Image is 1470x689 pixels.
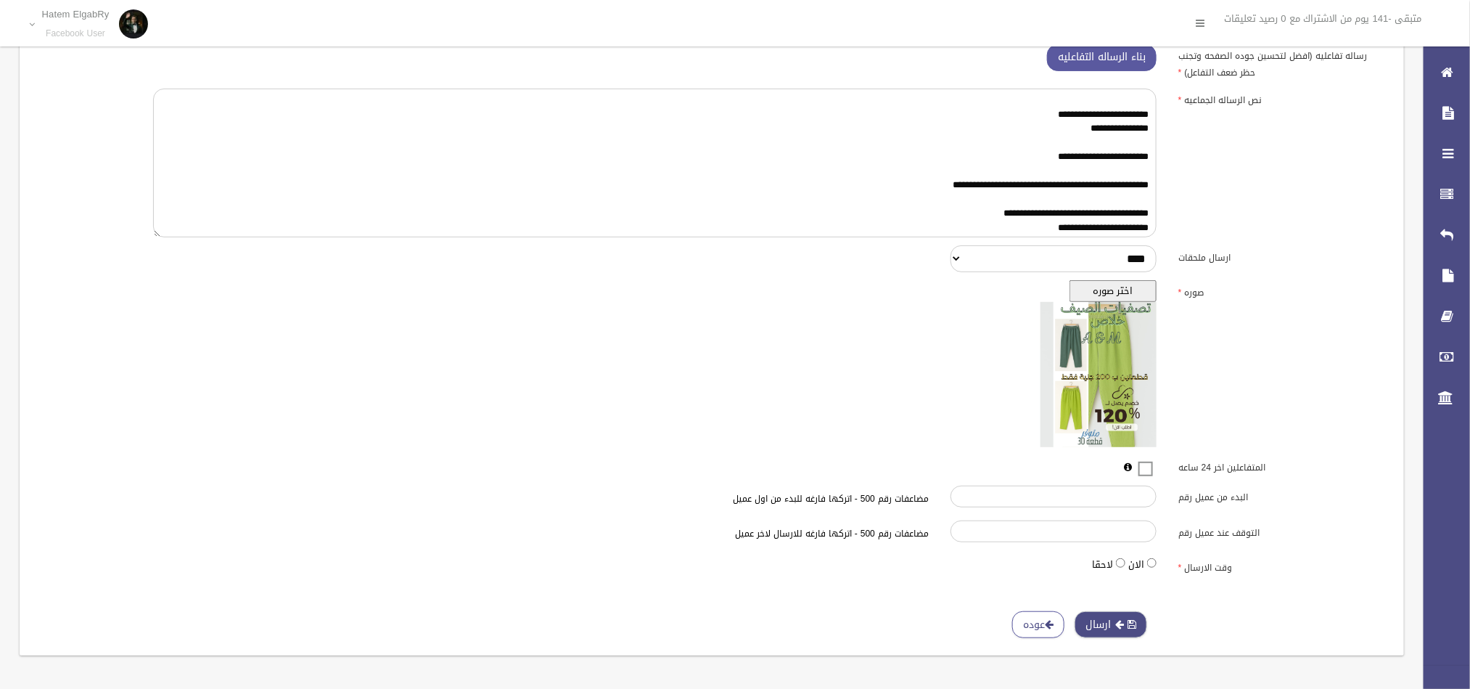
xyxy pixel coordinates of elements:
[1092,556,1113,574] label: لاحقا
[1167,521,1395,541] label: التوقف عند عميل رقم
[1012,611,1064,638] a: عوده
[1167,44,1395,81] label: رساله تفاعليه (افضل لتحسين جوده الصفحه وتجنب حظر ضعف التفاعل)
[1069,280,1157,302] button: اختر صوره
[1047,44,1157,71] button: بناء الرساله التفاعليه
[42,28,110,39] small: Facebook User
[1167,555,1395,576] label: وقت الارسال
[1167,455,1395,476] label: المتفاعلين اخر 24 ساعه
[381,494,929,504] h6: مضاعفات رقم 500 - اتركها فارغه للبدء من اول عميل
[1167,89,1395,109] label: نص الرساله الجماعيه
[1128,556,1144,574] label: الان
[1040,302,1157,447] img: معاينه الصوره
[1075,611,1147,638] button: ارسال
[381,529,929,539] h6: مضاعفات رقم 500 - اتركها فارغه للارسال لاخر عميل
[42,9,110,20] p: Hatem ElgabRy
[1167,245,1395,266] label: ارسال ملحقات
[1167,486,1395,506] label: البدء من عميل رقم
[1167,280,1395,301] label: صوره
